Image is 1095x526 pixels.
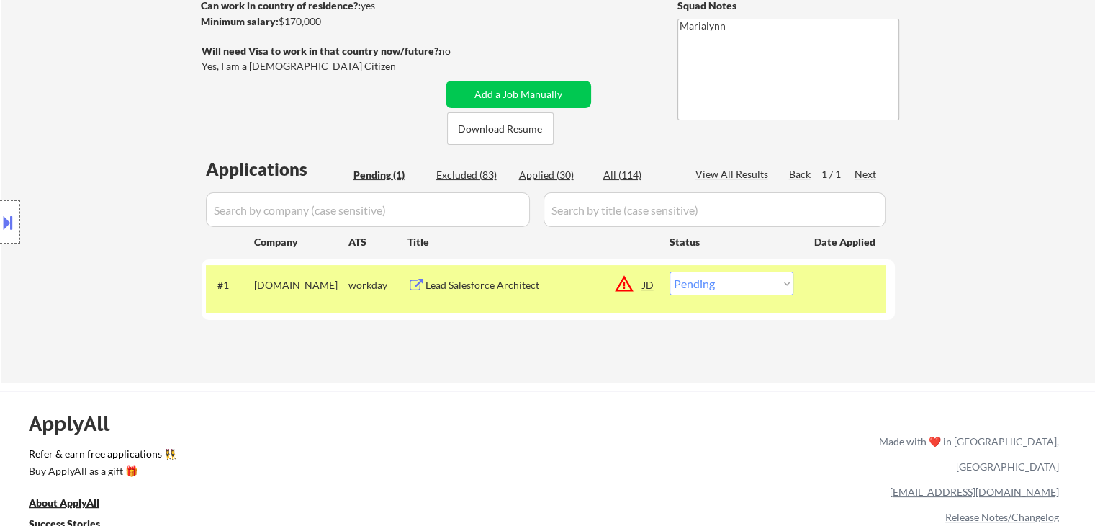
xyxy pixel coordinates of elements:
div: workday [348,278,407,293]
div: 1 / 1 [821,167,855,182]
div: ApplyAll [29,411,126,436]
button: warning_amber [614,274,634,294]
a: Release Notes/Changelog [945,511,1059,523]
strong: Minimum salary: [201,15,279,27]
a: Buy ApplyAll as a gift 🎁 [29,464,173,482]
a: About ApplyAll [29,496,120,514]
div: Buy ApplyAll as a gift 🎁 [29,466,173,476]
div: Excluded (83) [436,168,508,182]
div: $170,000 [201,14,441,29]
div: ATS [348,235,407,249]
div: Lead Salesforce Architect [425,278,643,293]
div: View All Results [695,167,772,182]
div: All (114) [603,168,675,182]
div: JD [641,272,656,298]
div: Applied (30) [519,168,591,182]
div: no [439,44,480,58]
div: [DOMAIN_NAME] [254,278,348,293]
div: Yes, I am a [DEMOGRAPHIC_DATA] Citizen [202,59,445,73]
a: Refer & earn free applications 👯‍♀️ [29,449,578,464]
input: Search by title (case sensitive) [544,192,886,227]
a: [EMAIL_ADDRESS][DOMAIN_NAME] [890,486,1059,498]
button: Add a Job Manually [446,81,591,108]
div: Status [670,228,793,254]
div: Date Applied [814,235,878,249]
strong: Will need Visa to work in that country now/future?: [202,45,441,57]
div: Back [789,167,812,182]
button: Download Resume [447,112,554,145]
div: Company [254,235,348,249]
u: About ApplyAll [29,496,99,509]
div: Next [855,167,878,182]
div: Applications [206,161,348,178]
div: Title [407,235,656,249]
div: Pending (1) [353,168,425,182]
input: Search by company (case sensitive) [206,192,530,227]
div: Made with ❤️ in [GEOGRAPHIC_DATA], [GEOGRAPHIC_DATA] [873,429,1059,479]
